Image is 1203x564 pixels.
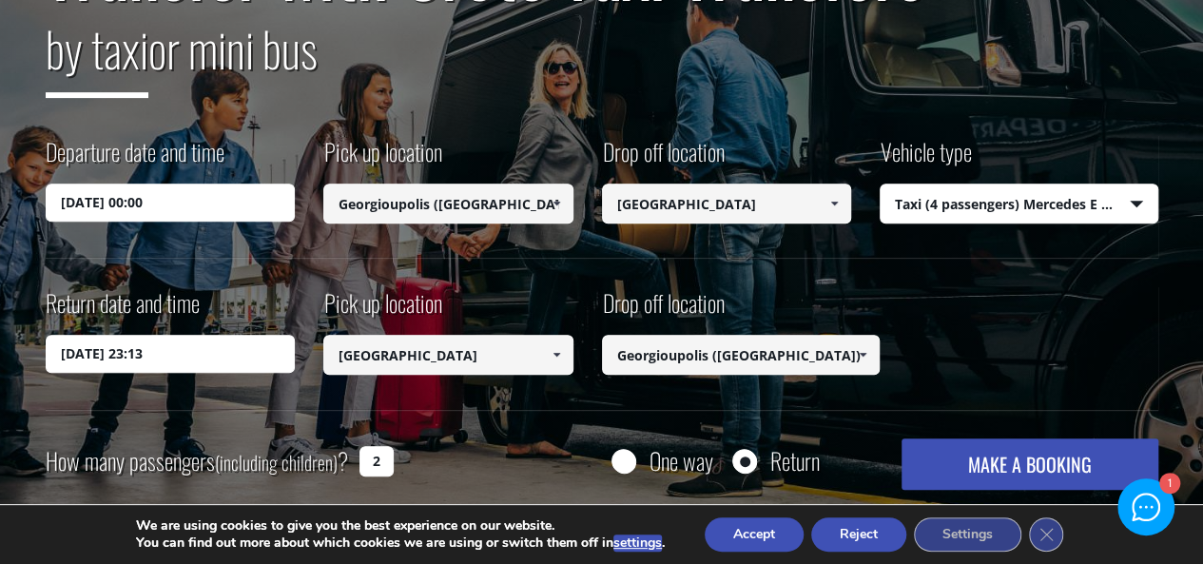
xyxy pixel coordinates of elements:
input: Select drop-off location [602,335,881,375]
a: Show All Items [847,335,879,375]
button: Reject [811,517,906,552]
button: Close GDPR Cookie Banner [1029,517,1063,552]
p: You can find out more about which cookies we are using or switch them off in . [136,535,665,552]
label: One way [650,449,713,473]
label: Drop off location [602,135,725,184]
input: Select pickup location [323,184,573,224]
p: We are using cookies to give you the best experience on our website. [136,517,665,535]
button: Settings [914,517,1021,552]
label: Vehicle type [880,135,972,184]
label: Pick up location [323,135,442,184]
span: by taxi [46,12,148,98]
div: 1 [1158,475,1178,495]
label: Pick up location [323,286,442,335]
label: Drop off location [602,286,725,335]
small: (including children) [215,448,338,476]
label: Departure date and time [46,135,224,184]
button: Accept [705,517,804,552]
a: Show All Items [819,184,850,224]
label: How many passengers ? [46,438,348,485]
input: Select drop-off location [602,184,852,224]
button: MAKE A BOOKING [902,438,1157,490]
h2: or mini bus [46,10,1158,112]
a: Show All Items [540,335,572,375]
a: Show All Items [540,184,572,224]
label: Return date and time [46,286,200,335]
span: Taxi (4 passengers) Mercedes E Class [881,185,1157,224]
label: Return [770,449,820,473]
button: settings [613,535,662,552]
input: Select pickup location [323,335,573,375]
